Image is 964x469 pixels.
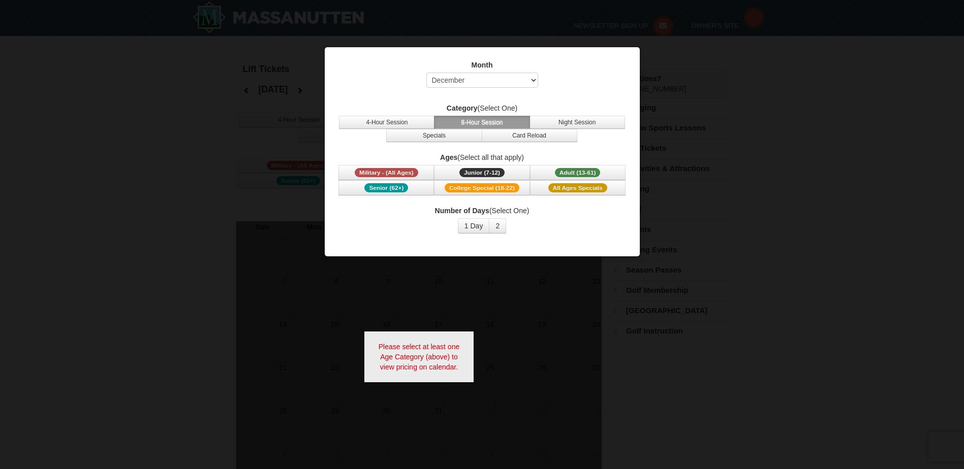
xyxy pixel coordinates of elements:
[459,168,505,177] span: Junior (7-12)
[337,206,627,216] label: (Select One)
[337,103,627,113] label: (Select One)
[489,218,506,233] button: 2
[447,104,478,112] strong: Category
[530,116,625,129] button: Night Session
[472,61,493,69] strong: Month
[445,183,519,192] span: College Special (18-22)
[339,116,434,129] button: 4-Hour Session
[434,116,530,129] button: 8-Hour Session
[338,180,434,195] button: Senior (62+)
[364,331,474,382] div: Please select at least one Age Category (above) to view pricing on calendar.
[434,165,530,180] button: Junior (7-12)
[555,168,601,177] span: Adult (13-61)
[530,165,626,180] button: Adult (13-61)
[364,183,408,192] span: Senior (62+)
[548,183,607,192] span: All Ages Specials
[482,129,577,142] button: Card Reload
[386,129,482,142] button: Specials
[440,153,457,161] strong: Ages
[530,180,626,195] button: All Ages Specials
[435,207,489,215] strong: Number of Days
[458,218,490,233] button: 1 Day
[338,165,434,180] button: Military - (All Ages)
[355,168,418,177] span: Military - (All Ages)
[434,180,530,195] button: College Special (18-22)
[337,152,627,162] label: (Select all that apply)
